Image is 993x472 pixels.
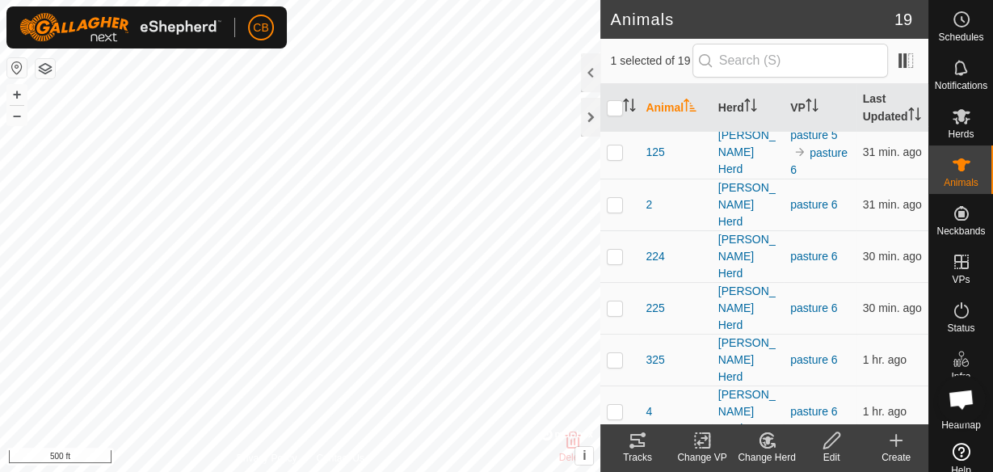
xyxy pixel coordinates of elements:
[863,250,922,263] span: Aug 29, 2025, 5:01 PM
[610,53,692,70] span: 1 selected of 19
[19,13,221,42] img: Gallagher Logo
[863,145,922,158] span: Aug 29, 2025, 5:00 PM
[575,447,593,465] button: i
[718,231,777,282] div: [PERSON_NAME] Herd
[646,248,664,265] span: 224
[7,106,27,125] button: –
[646,300,664,317] span: 225
[646,196,652,213] span: 2
[646,403,652,420] span: 4
[793,145,806,158] img: to
[948,129,974,139] span: Herds
[646,352,664,369] span: 325
[863,353,907,366] span: Aug 29, 2025, 4:02 PM
[937,375,986,424] a: Open chat
[935,81,987,91] span: Notifications
[856,84,928,133] th: Last Updated
[790,198,837,211] a: pasture 6
[237,451,297,466] a: Privacy Policy
[952,275,970,284] span: VPs
[712,84,784,133] th: Herd
[610,10,894,29] h2: Animals
[944,178,978,188] span: Animals
[790,129,837,141] a: pasture 5
[316,451,364,466] a: Contact Us
[790,405,837,418] a: pasture 6
[790,250,837,263] a: pasture 6
[36,59,55,78] button: Map Layers
[583,449,586,462] span: i
[863,301,922,314] span: Aug 29, 2025, 5:01 PM
[7,85,27,104] button: +
[863,405,907,418] span: Aug 29, 2025, 4:30 PM
[864,450,928,465] div: Create
[670,450,734,465] div: Change VP
[684,101,696,114] p-sorticon: Activate to sort
[692,44,888,78] input: Search (S)
[253,19,268,36] span: CB
[718,386,777,437] div: [PERSON_NAME] Herd
[790,353,837,366] a: pasture 6
[908,110,921,123] p-sorticon: Activate to sort
[623,101,636,114] p-sorticon: Activate to sort
[799,450,864,465] div: Edit
[744,101,757,114] p-sorticon: Activate to sort
[790,301,837,314] a: pasture 6
[894,7,912,32] span: 19
[605,450,670,465] div: Tracks
[951,372,970,381] span: Infra
[718,335,777,386] div: [PERSON_NAME] Herd
[646,144,664,161] span: 125
[734,450,799,465] div: Change Herd
[938,32,983,42] span: Schedules
[936,226,985,236] span: Neckbands
[718,179,777,230] div: [PERSON_NAME] Herd
[718,283,777,334] div: [PERSON_NAME] Herd
[718,127,777,178] div: [PERSON_NAME] Herd
[639,84,711,133] th: Animal
[947,323,974,333] span: Status
[790,146,848,176] a: pasture 6
[7,58,27,78] button: Reset Map
[806,101,818,114] p-sorticon: Activate to sort
[863,198,922,211] span: Aug 29, 2025, 5:00 PM
[941,420,981,430] span: Heatmap
[784,84,856,133] th: VP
